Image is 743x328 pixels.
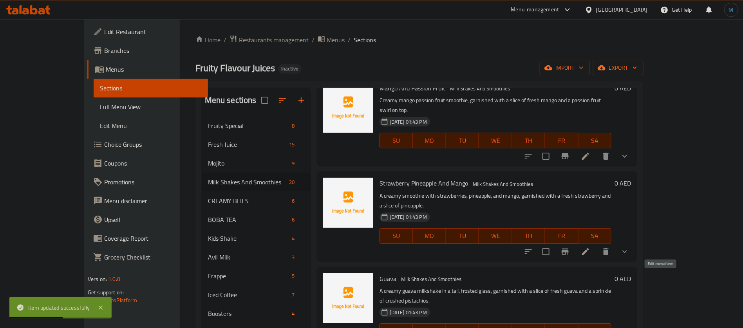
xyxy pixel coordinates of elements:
[94,116,208,135] a: Edit Menu
[540,61,590,75] button: import
[413,228,446,244] button: MO
[289,234,298,243] div: items
[596,5,648,14] div: [GEOGRAPHIC_DATA]
[548,230,575,241] span: FR
[348,35,351,45] li: /
[546,63,584,73] span: import
[582,230,608,241] span: SA
[202,135,311,154] div: Fresh Juice15
[512,228,545,244] button: TH
[28,303,90,312] div: Item updated successfully
[195,35,644,45] nav: breadcrumb
[208,159,289,168] div: Mojito
[208,309,289,318] div: Boosters
[383,135,410,146] span: SU
[380,228,413,244] button: SU
[556,242,575,261] button: Branch-specific-item
[289,254,298,261] span: 3
[205,94,257,106] h2: Menu sections
[323,83,373,133] img: Mango And Passion Fruit
[582,135,608,146] span: SA
[208,196,289,205] span: CREAMY BITES
[449,135,476,146] span: TU
[87,210,208,229] a: Upsell
[323,178,373,228] img: Strawberry Pineapple And Mango
[380,177,468,189] span: Strawberry Pineapple And Mango
[278,64,302,74] div: Inactive
[104,27,202,36] span: Edit Restaurant
[88,295,137,305] a: Support.OpsPlatform
[289,159,298,168] div: items
[380,96,611,115] p: Creamy mango passion fruit smoothie, garnished with a slice of fresh mango and a passion fruit sw...
[100,102,202,112] span: Full Menu View
[599,63,637,73] span: export
[87,191,208,210] a: Menu disclaimer
[208,140,286,149] span: Fresh Juice
[87,154,208,173] a: Coupons
[416,135,443,146] span: MO
[104,177,202,187] span: Promotions
[289,216,298,223] span: 6
[380,191,611,211] p: A creamy smoothie with strawberries, pineapple, and mango, garnished with a fresh strawberry and ...
[545,228,578,244] button: FR
[208,215,289,224] div: BOBA TEA
[413,133,446,148] button: MO
[615,147,634,166] button: show more
[100,83,202,93] span: Sections
[87,60,208,79] a: Menus
[380,273,396,285] span: Guava
[446,228,479,244] button: TU
[538,148,554,164] span: Select to update
[289,310,298,317] span: 4
[286,140,298,149] div: items
[202,210,311,229] div: BOBA TEA6
[208,177,286,187] div: Milk Shakes And Smoothies
[104,234,202,243] span: Coverage Report
[208,271,289,281] span: Frappe
[578,133,611,148] button: SA
[202,191,311,210] div: CREAMY BITES6
[289,291,298,299] span: 7
[195,59,275,77] span: Fruity Flavour Juices
[548,135,575,146] span: FR
[289,215,298,224] div: items
[88,287,124,297] span: Get support on:
[94,97,208,116] a: Full Menu View
[289,272,298,280] span: 5
[597,242,615,261] button: delete
[87,135,208,154] a: Choice Groups
[470,180,537,189] span: Milk Shakes And Smoothies
[515,135,542,146] span: TH
[289,121,298,130] div: items
[106,65,202,74] span: Menus
[289,271,298,281] div: items
[87,173,208,191] a: Promotions
[202,229,311,248] div: Kids Shake4
[289,196,298,205] div: items
[380,82,445,94] span: Mango And Passion Fruit
[289,197,298,205] span: 6
[286,141,298,148] span: 15
[519,242,538,261] button: sort-choices
[202,248,311,267] div: Avil Milk3
[87,41,208,60] a: Branches
[239,35,309,45] span: Restaurants management
[208,234,289,243] span: Kids Shake
[312,35,315,45] li: /
[202,116,311,135] div: Fruity Special8
[479,228,512,244] button: WE
[88,274,107,284] span: Version:
[289,309,298,318] div: items
[581,247,590,256] a: Edit menu item
[482,230,509,241] span: WE
[208,290,289,299] span: Iced Coffee
[398,275,465,284] span: Milk Shakes And Smoothies
[327,35,345,45] span: Menus
[620,247,629,256] svg: Show Choices
[383,230,410,241] span: SU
